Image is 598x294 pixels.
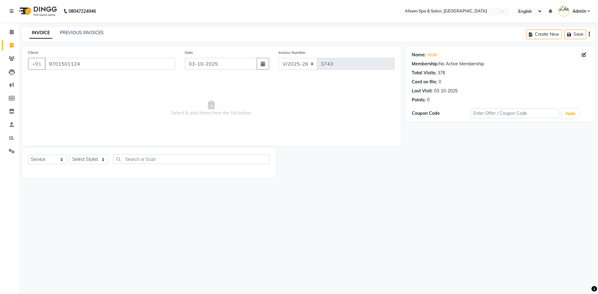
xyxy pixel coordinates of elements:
div: 378 [438,70,445,76]
div: 0 [439,79,441,85]
button: Create New [526,30,562,39]
b: 08047224946 [69,2,96,20]
a: PREVIOUS INVOICES [60,30,104,35]
div: Total Visits: [412,70,436,76]
label: Client [28,50,38,55]
span: Select & add items from the list below [28,77,395,139]
img: Admin [558,6,569,16]
img: logo [16,2,59,20]
div: 0 [427,97,430,103]
button: Apply [562,109,579,118]
a: Walk [427,52,437,58]
input: Search by Name/Mobile/Email/Code [45,58,175,70]
input: Search or Scan [113,154,270,164]
label: Date [185,50,193,55]
div: 03-10-2025 [434,88,458,94]
a: INVOICE [29,27,52,39]
div: No Active Membership [412,61,589,67]
div: Coupon Code [412,110,471,117]
button: Save [564,30,586,39]
input: Enter Offer / Coupon Code [471,109,559,118]
button: +91 [28,58,45,70]
label: Invoice Number [278,50,306,55]
div: Last Visit: [412,88,433,94]
div: Points: [412,97,426,103]
div: Card on file: [412,79,437,85]
span: Admin [572,8,586,15]
div: Name: [412,52,426,58]
div: Membership: [412,61,439,67]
